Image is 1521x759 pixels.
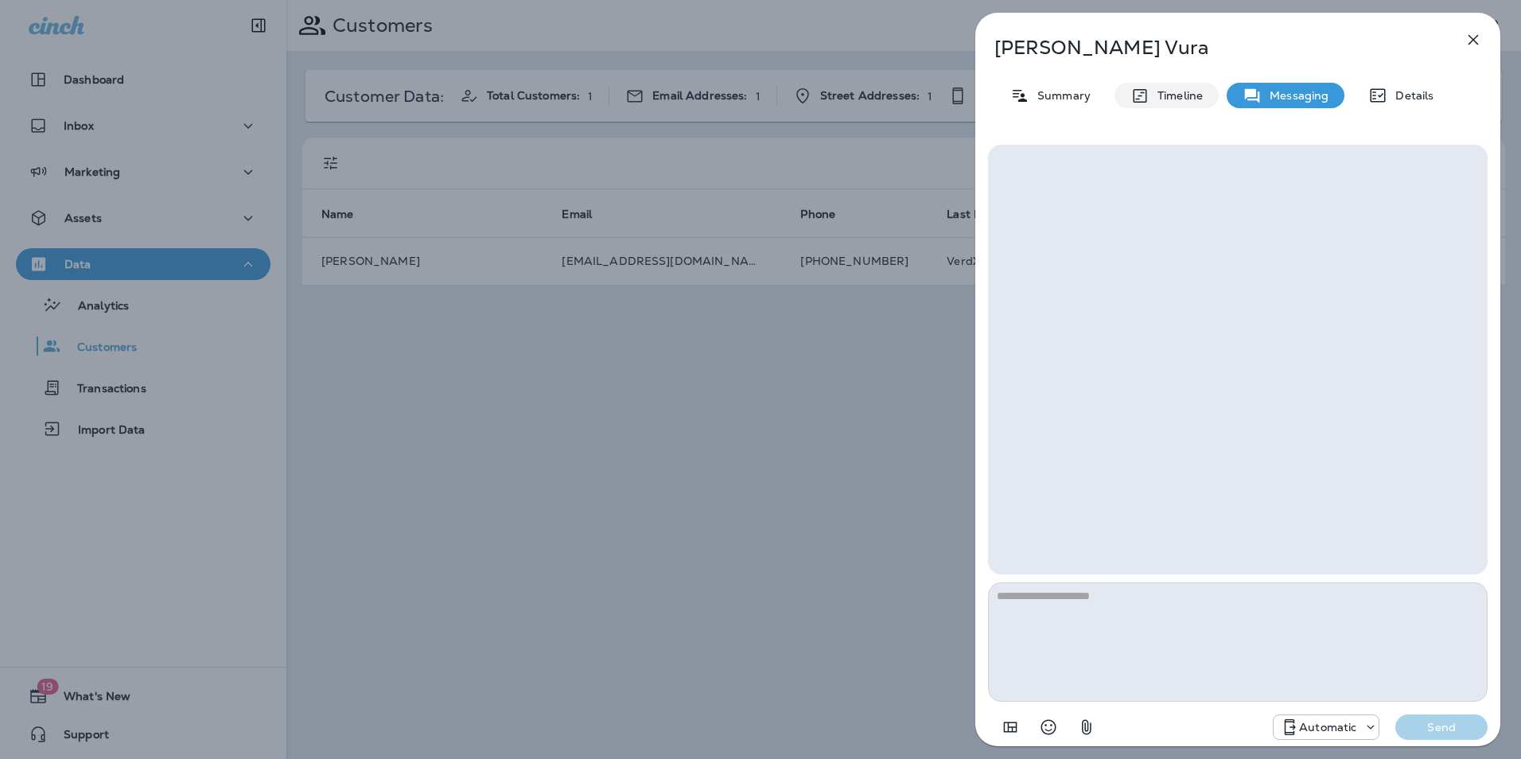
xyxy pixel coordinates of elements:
[1387,89,1433,102] p: Details
[994,711,1026,743] button: Add in a premade template
[1299,721,1356,734] p: Automatic
[994,37,1429,59] p: [PERSON_NAME] Vura
[1262,89,1328,102] p: Messaging
[1150,89,1203,102] p: Timeline
[1029,89,1091,102] p: Summary
[1033,711,1064,743] button: Select an emoji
